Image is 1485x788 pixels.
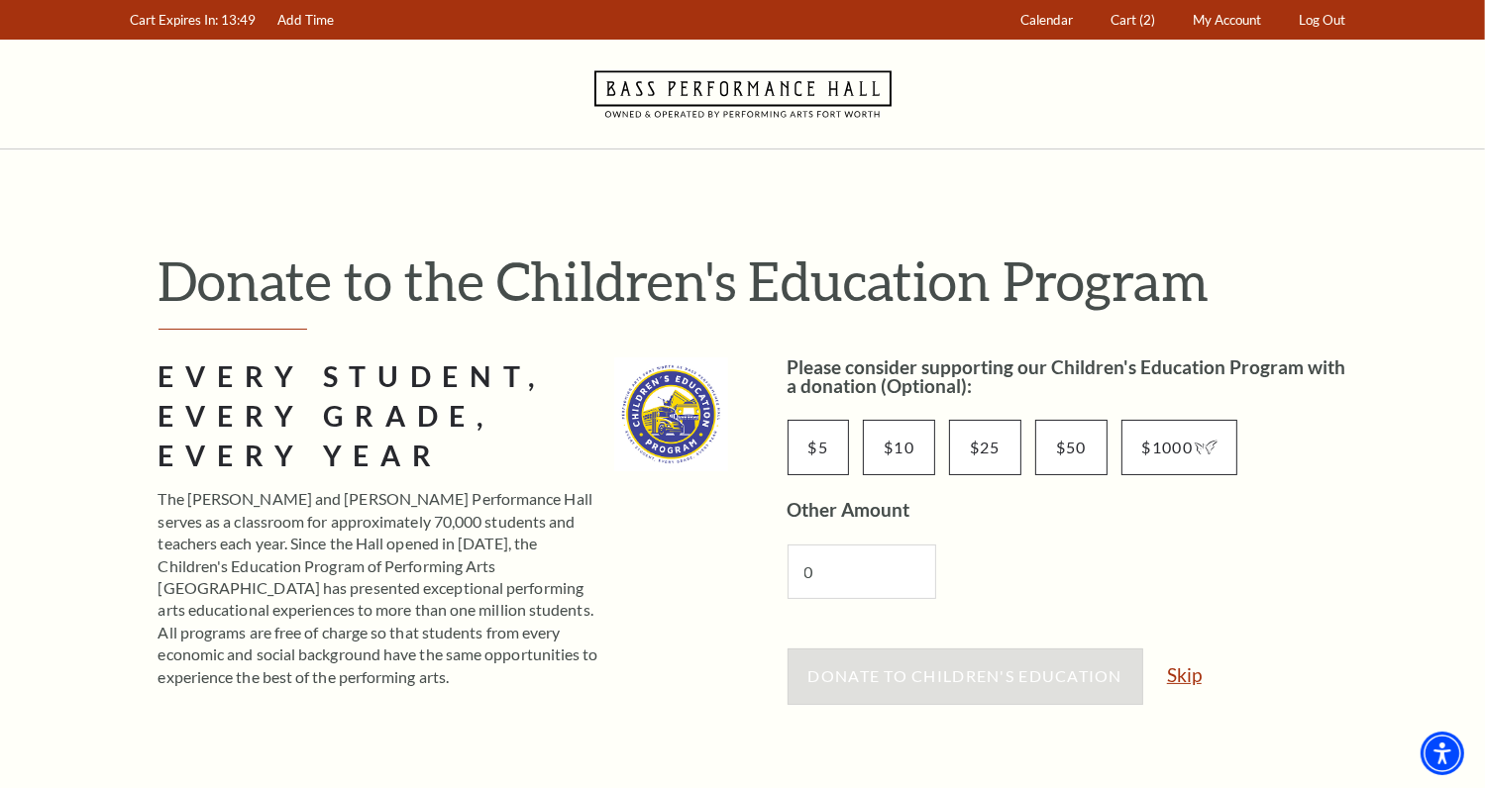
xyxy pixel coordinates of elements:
[221,12,256,28] span: 13:49
[1102,1,1165,40] a: Cart (2)
[1421,732,1464,775] div: Accessibility Menu
[1184,1,1271,40] a: My Account
[788,498,910,521] label: Other Amount
[1121,420,1237,475] input: Button
[130,12,218,28] span: Cart Expires In:
[159,248,1357,313] h1: Donate to the Children's Education Program
[594,40,892,148] a: Navigate to Bass Performance Hall homepage
[788,355,1346,397] label: Please consider supporting our Children's Education Program with a donation (Optional):
[159,488,600,688] p: The [PERSON_NAME] and [PERSON_NAME] Performance Hall serves as a classroom for approximately 70,0...
[1112,12,1137,28] span: Cart
[808,666,1122,685] span: Donate to Children's Education
[1140,12,1156,28] span: (2)
[159,357,600,476] h2: Every Student, Every Grade, Every Year
[788,648,1143,704] button: Donate to Children's Education
[614,357,728,471] img: Every Student, Every Grade,
[1167,665,1202,684] a: Skip
[788,544,936,599] input: Number
[1035,420,1108,475] input: Other Amount
[1194,12,1262,28] span: My Account
[863,420,935,475] input: Other Amount
[1290,1,1355,40] a: Log Out
[788,420,850,475] input: Other Amount
[949,420,1021,475] input: Other Amount
[1021,12,1074,28] span: Calendar
[1011,1,1083,40] a: Calendar
[267,1,343,40] a: Add Time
